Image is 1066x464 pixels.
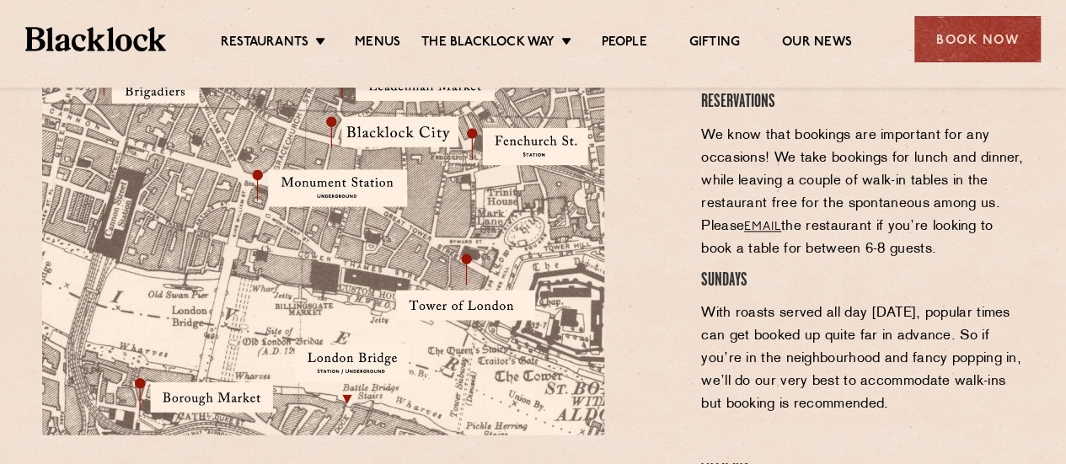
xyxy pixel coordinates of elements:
[601,35,646,53] a: People
[701,269,1024,292] h4: SUNDAYS
[25,27,166,51] img: BL_Textured_Logo-footer-cropped.svg
[744,221,781,233] a: email
[701,91,1024,114] h4: RESERVATIONS
[221,35,308,53] a: Restaurants
[701,302,1024,416] p: With roasts served all day [DATE], popular times can get booked up quite far in advance. So if yo...
[914,16,1041,62] div: Book Now
[689,35,740,53] a: Gifting
[782,35,852,53] a: Our News
[701,125,1024,261] p: We know that bookings are important for any occasions! We take bookings for lunch and dinner, whi...
[421,35,554,53] a: The Blacklock Way
[355,35,400,53] a: Menus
